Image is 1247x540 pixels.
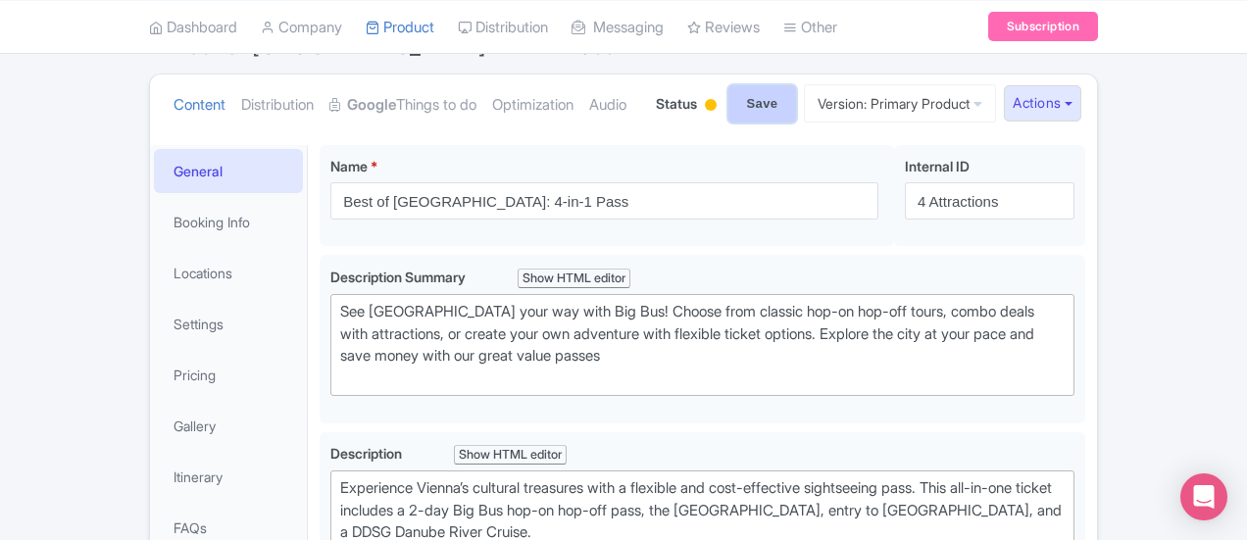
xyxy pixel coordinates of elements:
div: See [GEOGRAPHIC_DATA] your way with Big Bus! Choose from classic hop-on hop-off tours, combo deal... [340,301,1065,389]
span: Description Summary [330,269,469,285]
div: Open Intercom Messenger [1180,473,1227,520]
span: Status [656,93,697,114]
a: Audio [589,74,626,136]
a: Version: Primary Product [804,84,996,123]
a: Booking Info [154,200,303,244]
a: Itinerary [154,455,303,499]
button: Actions [1004,85,1081,122]
a: Optimization [492,74,574,136]
a: GoogleThings to do [329,74,476,136]
a: Content [174,74,225,136]
a: Subscription [988,12,1098,41]
a: General [154,149,303,193]
span: Best of [GEOGRAPHIC_DATA]: 4-in-1 Pass [173,31,616,60]
strong: Google [347,94,396,117]
a: Pricing [154,353,303,397]
a: Distribution [241,74,314,136]
a: Locations [154,251,303,295]
input: Save [728,85,797,123]
div: Show HTML editor [454,445,567,466]
span: Internal ID [905,158,970,174]
span: Description [330,445,405,462]
div: Building [701,91,721,122]
a: Gallery [154,404,303,448]
a: Settings [154,302,303,346]
div: Show HTML editor [518,269,630,289]
span: Name [330,158,368,174]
